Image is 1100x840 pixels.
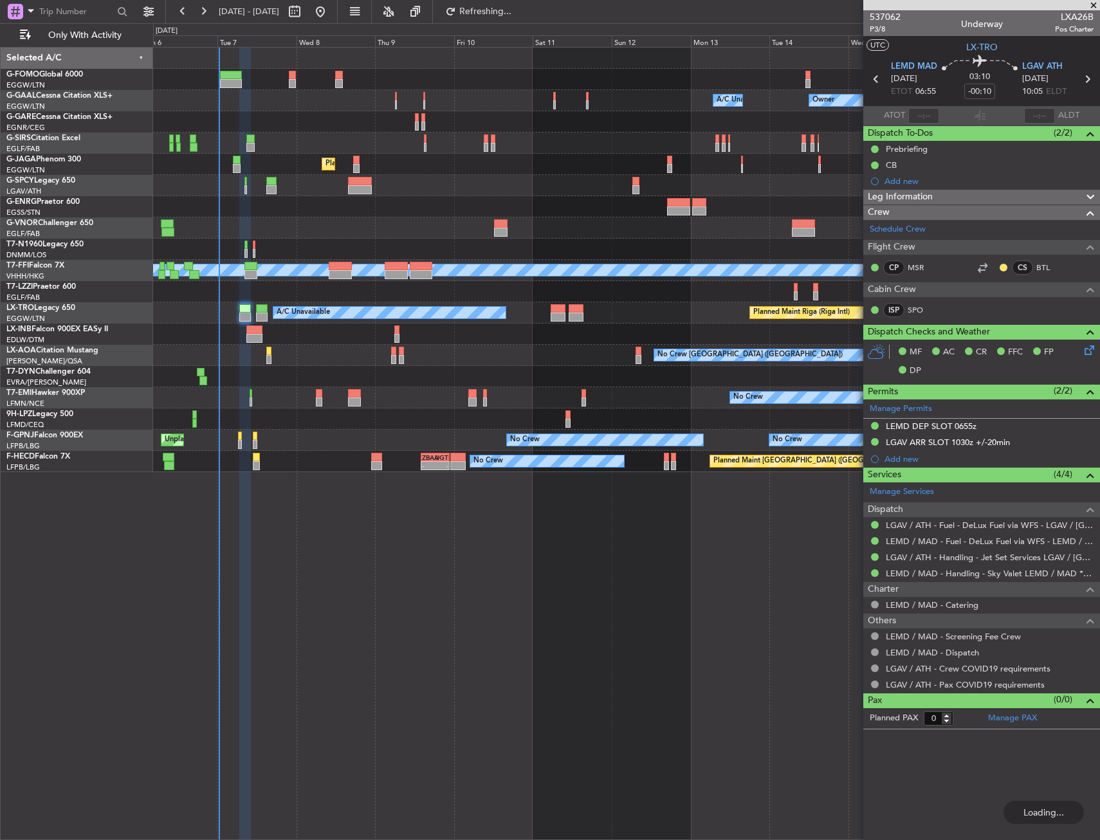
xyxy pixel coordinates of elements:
[868,614,896,628] span: Others
[6,198,37,206] span: G-ENRG
[885,176,1094,187] div: Add new
[325,154,528,174] div: Planned Maint [GEOGRAPHIC_DATA] ([GEOGRAPHIC_DATA])
[6,368,35,376] span: T7-DYN
[910,365,921,378] span: DP
[886,568,1094,579] a: LEMD / MAD - Handling - Sky Valet LEMD / MAD **MY HANDLING**
[868,468,901,482] span: Services
[6,165,45,175] a: EGGW/LTN
[14,25,140,46] button: Only With Activity
[6,283,33,291] span: T7-LZZI
[6,432,34,439] span: F-GPNJ
[6,156,36,163] span: G-JAGA
[6,271,44,281] a: VHHH/HKG
[6,80,45,90] a: EGGW/LTN
[870,403,932,415] a: Manage Permits
[6,368,91,376] a: T7-DYNChallenger 604
[886,552,1094,563] a: LGAV / ATH - Handling - Jet Set Services LGAV / [GEOGRAPHIC_DATA]
[473,452,503,471] div: No Crew
[868,126,933,141] span: Dispatch To-Dos
[1022,60,1063,73] span: LGAV ATH
[156,26,178,37] div: [DATE]
[138,35,217,47] div: Mon 6
[886,599,978,610] a: LEMD / MAD - Catering
[510,430,540,450] div: No Crew
[1055,24,1094,35] span: Pos Charter
[769,35,848,47] div: Tue 14
[910,346,922,359] span: MF
[6,389,32,397] span: T7-EMI
[6,378,86,387] a: EVRA/[PERSON_NAME]
[886,143,928,154] div: Prebriefing
[6,92,113,100] a: G-GAALCessna Citation XLS+
[6,441,40,451] a: LFPB/LBG
[6,134,31,142] span: G-SIRS
[961,17,1003,31] div: Underway
[533,35,612,47] div: Sat 11
[1008,346,1023,359] span: FFC
[297,35,376,47] div: Wed 8
[6,219,38,227] span: G-VNOR
[6,198,80,206] a: G-ENRGPraetor 600
[886,663,1050,674] a: LGAV / ATH - Crew COVID19 requirements
[870,486,934,498] a: Manage Services
[868,190,933,205] span: Leg Information
[1054,693,1072,706] span: (0/0)
[891,60,937,73] span: LEMD MAD
[459,7,513,16] span: Refreshing...
[6,432,83,439] a: F-GPNJFalcon 900EX
[866,39,889,51] button: UTC
[1022,86,1043,98] span: 10:05
[868,385,898,399] span: Permits
[891,86,912,98] span: ETOT
[1004,801,1084,824] div: Loading...
[886,679,1045,690] a: LGAV / ATH - Pax COVID19 requirements
[39,2,113,21] input: Trip Number
[1054,384,1072,397] span: (2/2)
[1058,109,1079,122] span: ALDT
[6,347,98,354] a: LX-AOACitation Mustang
[870,712,918,725] label: Planned PAX
[966,41,998,54] span: LX-TRO
[6,208,41,217] a: EGSS/STN
[33,31,136,40] span: Only With Activity
[6,113,113,121] a: G-GARECessna Citation XLS+
[733,388,763,407] div: No Crew
[886,160,897,170] div: CB
[612,35,691,47] div: Sun 12
[6,453,70,461] a: F-HECDFalcon 7X
[1022,73,1049,86] span: [DATE]
[6,410,73,418] a: 9H-LPZLegacy 500
[277,303,330,322] div: A/C Unavailable
[6,113,36,121] span: G-GARE
[908,262,937,273] a: MSR
[988,712,1037,725] a: Manage PAX
[6,335,44,345] a: EDLW/DTM
[908,304,937,316] a: SPO
[812,91,834,110] div: Owner
[6,420,44,430] a: LFMD/CEQ
[6,187,41,196] a: LGAV/ATH
[6,462,40,472] a: LFPB/LBG
[868,582,899,597] span: Charter
[870,10,901,24] span: 537062
[908,108,939,123] input: --:--
[868,502,903,517] span: Dispatch
[885,453,1094,464] div: Add new
[6,241,84,248] a: T7-N1960Legacy 650
[1054,468,1072,481] span: (4/4)
[969,71,990,84] span: 03:10
[219,6,279,17] span: [DATE] - [DATE]
[6,325,108,333] a: LX-INBFalcon 900EX EASy II
[886,631,1021,642] a: LEMD / MAD - Screening Fee Crew
[422,462,435,470] div: -
[753,303,850,322] div: Planned Maint Riga (Riga Intl)
[713,452,916,471] div: Planned Maint [GEOGRAPHIC_DATA] ([GEOGRAPHIC_DATA])
[884,109,905,122] span: ATOT
[886,437,1010,448] div: LGAV ARR SLOT 1030z +/-20min
[870,223,926,236] a: Schedule Crew
[943,346,955,359] span: AC
[6,262,29,269] span: T7-FFI
[976,346,987,359] span: CR
[773,430,802,450] div: No Crew
[891,73,917,86] span: [DATE]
